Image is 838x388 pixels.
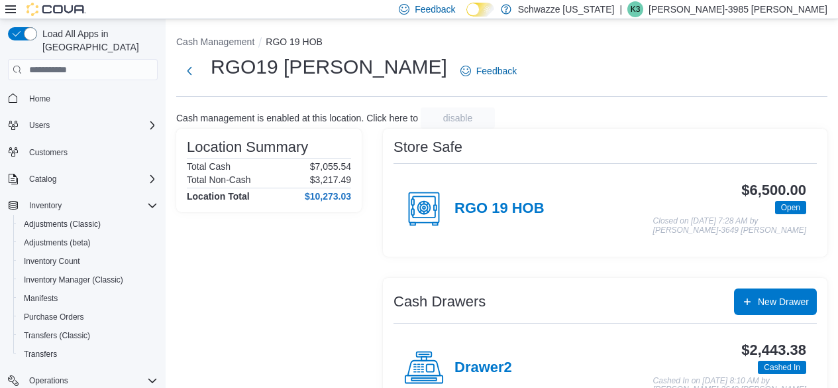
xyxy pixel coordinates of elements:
span: Inventory Manager (Classic) [19,272,158,288]
span: Transfers [24,349,57,359]
span: Adjustments (beta) [19,235,158,251]
h3: Cash Drawers [393,294,486,310]
span: New Drawer [758,295,809,308]
span: Customers [29,147,68,158]
nav: An example of EuiBreadcrumbs [176,35,827,51]
span: Customers [24,144,158,161]
button: Home [3,88,163,107]
span: Users [24,117,158,133]
p: Schwazze [US_STATE] [518,1,615,17]
h3: Location Summary [187,139,308,155]
span: Adjustments (Classic) [24,219,101,229]
span: disable [443,111,472,125]
button: Next [176,58,203,84]
span: Open [781,202,800,214]
h4: RGO 19 HOB [454,200,545,218]
p: | [619,1,622,17]
a: Inventory Count [19,253,85,269]
span: Transfers [19,346,158,362]
span: Purchase Orders [24,312,84,322]
span: Adjustments (Classic) [19,216,158,232]
span: Inventory Count [19,253,158,269]
span: Adjustments (beta) [24,237,91,248]
button: Catalog [3,170,163,188]
span: Load All Apps in [GEOGRAPHIC_DATA] [37,27,158,54]
button: Adjustments (Classic) [13,215,163,233]
h3: Store Safe [393,139,462,155]
span: K3 [631,1,641,17]
span: Inventory Manager (Classic) [24,275,123,285]
a: Home [24,91,56,107]
h6: Total Cash [187,161,231,172]
span: Inventory [24,198,158,214]
h1: RGO19 [PERSON_NAME] [211,54,447,80]
span: Purchase Orders [19,309,158,325]
span: Transfers (Classic) [24,330,90,341]
button: Users [3,116,163,135]
button: Transfers (Classic) [13,326,163,345]
div: Kandice-3985 Marquez [627,1,643,17]
a: Adjustments (beta) [19,235,96,251]
button: Cash Management [176,36,254,47]
span: Catalog [29,174,56,184]
button: Inventory [24,198,67,214]
button: Inventory Manager (Classic) [13,271,163,289]
button: Inventory Count [13,252,163,271]
p: $7,055.54 [310,161,351,172]
a: Transfers [19,346,62,362]
span: Users [29,120,50,131]
p: $3,217.49 [310,174,351,185]
span: Feedback [476,64,517,78]
span: Manifests [24,293,58,304]
span: Transfers (Classic) [19,328,158,344]
span: Open [775,201,806,214]
img: Cova [26,3,86,16]
p: [PERSON_NAME]-3985 [PERSON_NAME] [649,1,827,17]
button: disable [421,107,495,129]
button: RGO 19 HOB [266,36,323,47]
a: Customers [24,145,73,161]
span: Feedback [415,3,455,16]
a: Transfers (Classic) [19,328,95,344]
span: Cashed In [758,361,806,374]
span: Inventory [29,200,62,211]
button: Transfers [13,345,163,363]
h6: Total Non-Cash [187,174,251,185]
input: Dark Mode [466,3,494,17]
a: Purchase Orders [19,309,89,325]
button: New Drawer [734,289,817,315]
button: Adjustments (beta) [13,233,163,252]
h3: $6,500.00 [741,182,806,198]
button: Inventory [3,196,163,215]
button: Users [24,117,55,133]
h3: $2,443.38 [741,342,806,358]
p: Closed on [DATE] 7:28 AM by [PERSON_NAME]-3649 [PERSON_NAME] [653,217,806,235]
h4: Location Total [187,191,250,202]
span: Manifests [19,291,158,306]
span: Home [24,90,158,106]
button: Customers [3,143,163,162]
a: Feedback [455,58,522,84]
a: Inventory Manager (Classic) [19,272,129,288]
a: Adjustments (Classic) [19,216,106,232]
h4: $10,273.03 [305,191,351,202]
h4: Drawer2 [454,359,512,377]
span: Cashed In [764,361,800,373]
span: Home [29,94,50,104]
button: Catalog [24,171,62,187]
p: Cash management is enabled at this location. Click here to [176,113,418,123]
span: Inventory Count [24,256,80,267]
span: Operations [29,375,68,386]
span: Catalog [24,171,158,187]
a: Manifests [19,291,63,306]
button: Purchase Orders [13,308,163,326]
button: Manifests [13,289,163,308]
